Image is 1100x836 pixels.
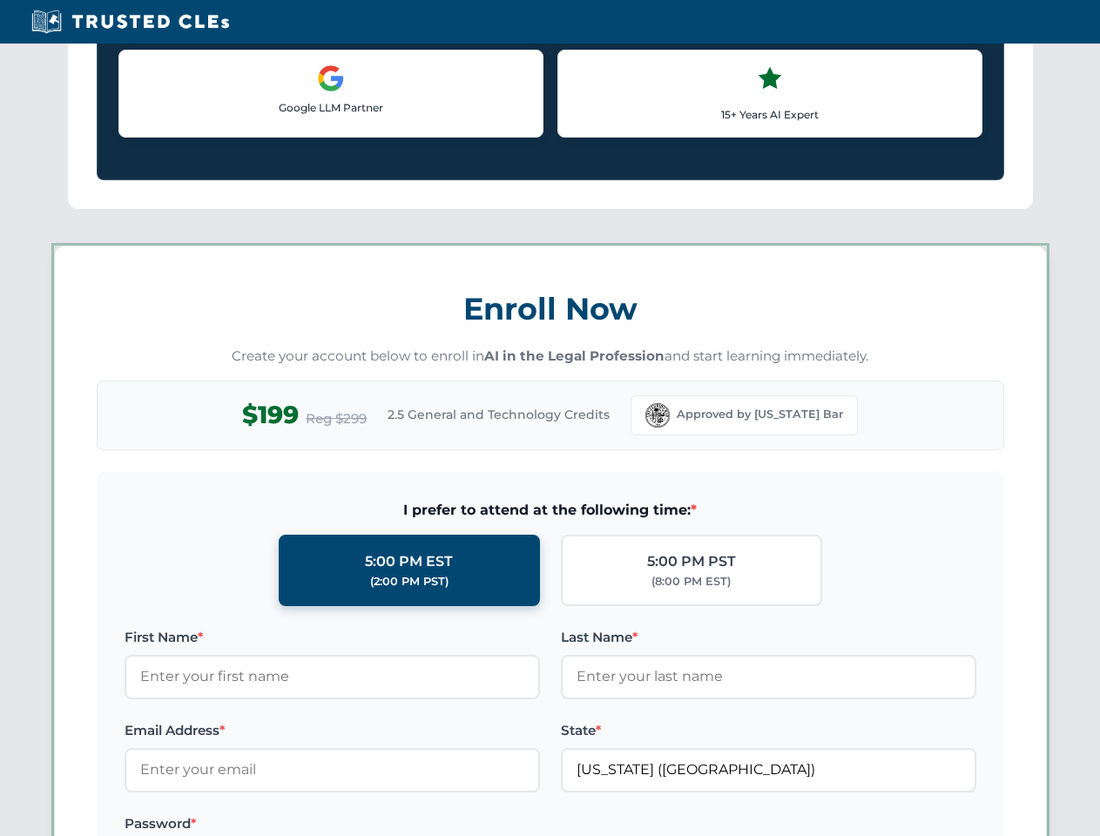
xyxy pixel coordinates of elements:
p: Google LLM Partner [133,99,529,116]
input: Florida (FL) [561,748,976,792]
input: Enter your last name [561,655,976,698]
span: 2.5 General and Technology Credits [388,405,610,424]
p: 15+ Years AI Expert [572,106,968,123]
label: State [561,720,976,741]
h3: Enroll Now [97,281,1004,336]
input: Enter your email [125,748,540,792]
label: Password [125,813,540,834]
label: Email Address [125,720,540,741]
label: First Name [125,627,540,648]
p: Create your account below to enroll in and start learning immediately. [97,347,1004,367]
div: (2:00 PM PST) [370,573,449,590]
img: Florida Bar [645,403,670,428]
span: I prefer to attend at the following time: [125,499,976,522]
div: 5:00 PM PST [647,550,736,573]
div: (8:00 PM EST) [651,573,731,590]
input: Enter your first name [125,655,540,698]
span: Approved by [US_STATE] Bar [677,406,843,423]
label: Last Name [561,627,976,648]
img: Google [317,64,345,92]
strong: AI in the Legal Profession [484,347,665,364]
span: $199 [242,395,299,435]
img: Trusted CLEs [26,9,234,35]
div: 5:00 PM EST [365,550,453,573]
span: Reg $299 [306,408,367,429]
